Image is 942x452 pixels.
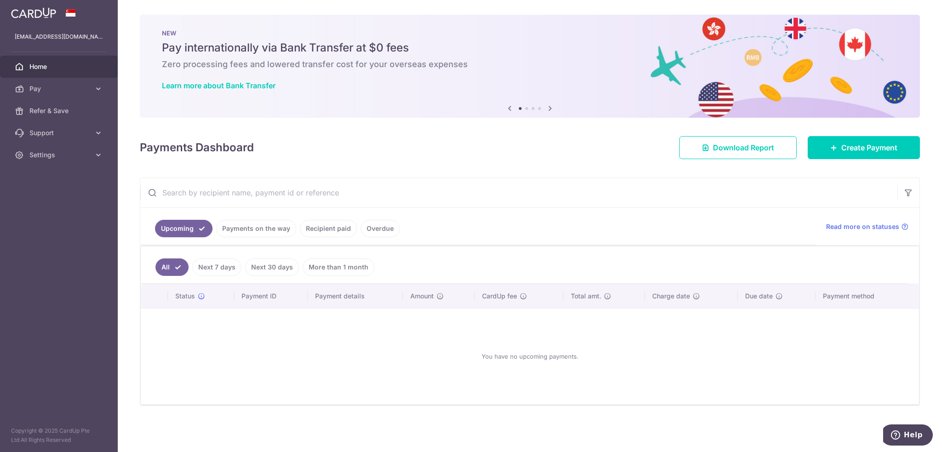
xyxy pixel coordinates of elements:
[482,292,517,301] span: CardUp fee
[192,258,241,276] a: Next 7 days
[841,142,897,153] span: Create Payment
[571,292,601,301] span: Total amt.
[234,284,308,308] th: Payment ID
[29,62,90,71] span: Home
[245,258,299,276] a: Next 30 days
[410,292,434,301] span: Amount
[300,220,357,237] a: Recipient paid
[883,424,933,447] iframe: Opens a widget where you can find more information
[816,284,919,308] th: Payment method
[713,142,774,153] span: Download Report
[29,128,90,137] span: Support
[140,139,254,156] h4: Payments Dashboard
[155,258,189,276] a: All
[826,222,899,231] span: Read more on statuses
[162,59,898,70] h6: Zero processing fees and lowered transfer cost for your overseas expenses
[15,32,103,41] p: [EMAIL_ADDRESS][DOMAIN_NAME]
[162,81,276,90] a: Learn more about Bank Transfer
[162,40,898,55] h5: Pay internationally via Bank Transfer at $0 fees
[361,220,400,237] a: Overdue
[826,222,908,231] a: Read more on statuses
[162,29,898,37] p: NEW
[216,220,296,237] a: Payments on the way
[152,316,908,397] div: You have no upcoming payments.
[808,136,920,159] a: Create Payment
[11,7,56,18] img: CardUp
[303,258,374,276] a: More than 1 month
[140,15,920,118] img: Bank transfer banner
[679,136,797,159] a: Download Report
[29,84,90,93] span: Pay
[308,284,403,308] th: Payment details
[140,178,897,207] input: Search by recipient name, payment id or reference
[155,220,213,237] a: Upcoming
[745,292,773,301] span: Due date
[652,292,690,301] span: Charge date
[29,106,90,115] span: Refer & Save
[29,150,90,160] span: Settings
[175,292,195,301] span: Status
